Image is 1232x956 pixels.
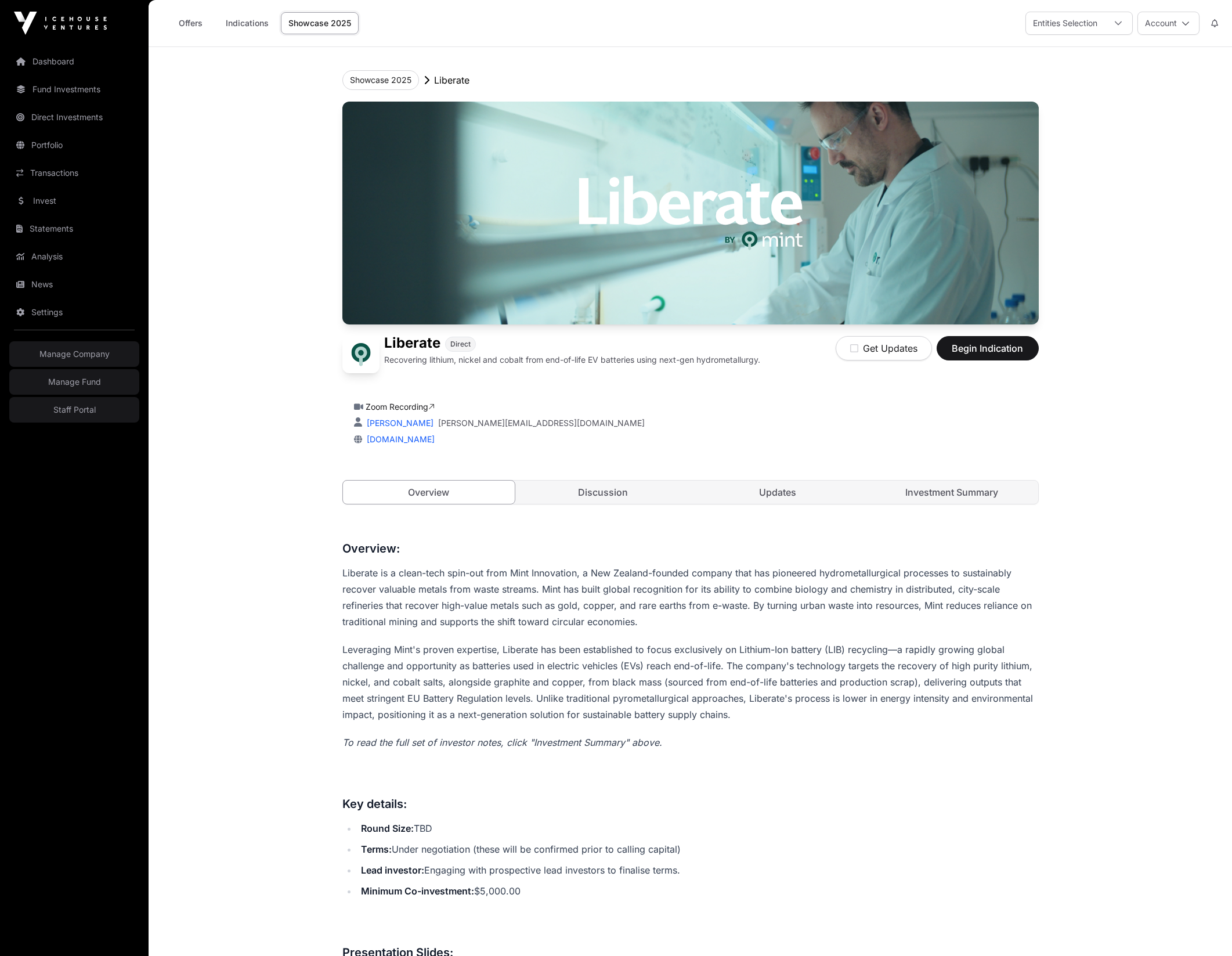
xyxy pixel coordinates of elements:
[342,539,1039,558] h3: Overview:
[342,480,516,504] a: Overview
[361,885,474,897] strong: Minimum Co-investment:
[937,336,1039,360] button: Begin Indication
[9,132,139,158] a: Portfolio
[9,272,139,297] a: News
[343,481,1038,504] nav: Tabs
[342,70,419,90] button: Showcase 2025
[361,843,392,855] strong: Terms:
[342,336,380,373] img: Liberate
[14,12,107,35] img: Icehouse Ventures Logo
[9,397,139,423] a: Staff Portal
[836,336,932,360] button: Get Updates
[9,216,139,241] a: Statements
[357,841,1039,857] li: Under negotiation (these will be confirmed prior to calling capital)
[9,104,139,130] a: Direct Investments
[361,864,421,876] strong: Lead investor
[1026,12,1104,34] div: Entities Selection
[342,795,1039,813] h3: Key details:
[951,341,1024,355] span: Begin Indication
[364,418,433,428] a: [PERSON_NAME]
[167,12,214,34] a: Offers
[866,481,1038,504] a: Investment Summary
[517,481,689,504] a: Discussion
[361,822,414,834] strong: Round Size:
[342,565,1039,630] p: Liberate is a clean-tech spin-out from Mint Innovation, a New Zealand-founded company that has pi...
[357,820,1039,836] li: TBD
[450,340,471,349] span: Direct
[281,12,359,34] a: Showcase 2025
[9,341,139,367] a: Manage Company
[342,102,1039,324] img: Liberate
[342,737,662,748] em: To read the full set of investor notes, click "Investment Summary" above.
[366,402,435,412] a: Zoom Recording
[9,49,139,74] a: Dashboard
[9,369,139,395] a: Manage Fund
[9,188,139,214] a: Invest
[362,434,435,444] a: [DOMAIN_NAME]
[438,417,645,429] a: [PERSON_NAME][EMAIL_ADDRESS][DOMAIN_NAME]
[384,354,760,366] p: Recovering lithium, nickel and cobalt from end-of-life EV batteries using next-gen hydrometallurgy.
[434,73,469,87] p: Liberate
[421,864,424,876] strong: :
[357,883,1039,899] li: $5,000.00
[9,160,139,186] a: Transactions
[9,244,139,269] a: Analysis
[357,862,1039,878] li: Engaging with prospective lead investors to finalise terms.
[9,77,139,102] a: Fund Investments
[9,300,139,325] a: Settings
[1137,12,1200,35] button: Account
[937,348,1039,359] a: Begin Indication
[692,481,864,504] a: Updates
[384,336,440,352] h1: Liberate
[342,641,1039,723] p: Leveraging Mint's proven expertise, Liberate has been established to focus exclusively on Lithium...
[218,12,276,34] a: Indications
